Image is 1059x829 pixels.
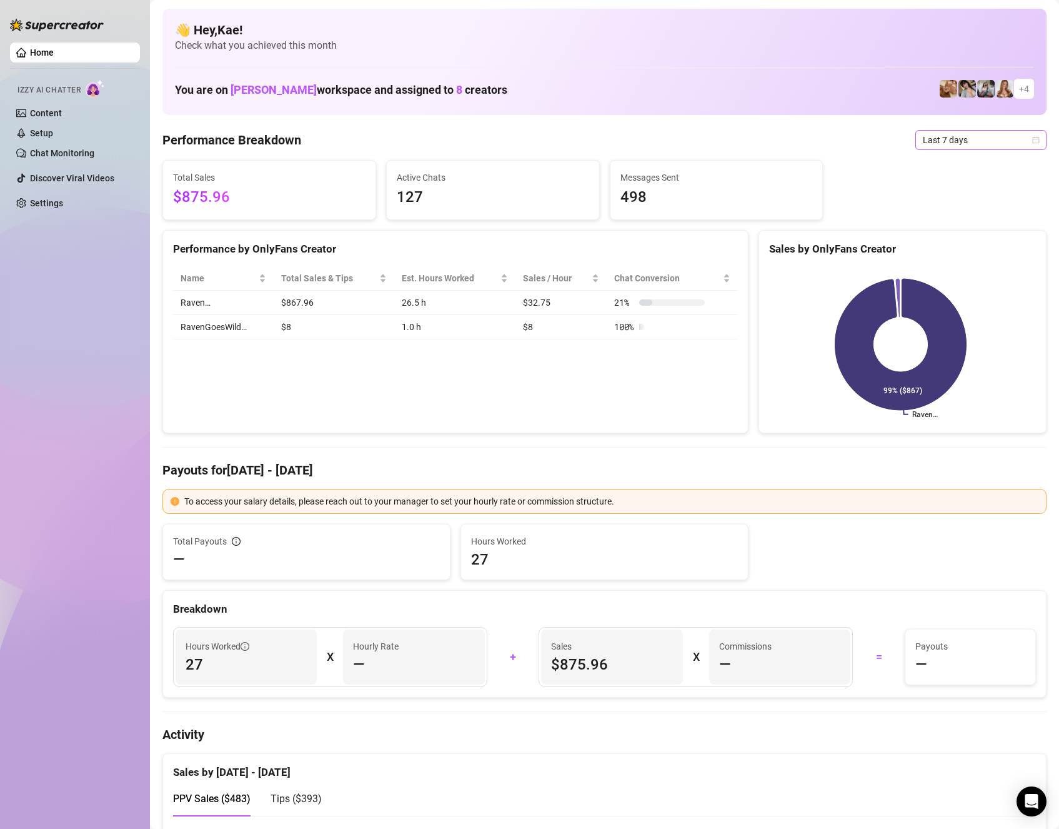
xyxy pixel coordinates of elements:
span: 8 [456,83,462,96]
span: — [173,550,185,570]
img: ANDREA [977,80,995,98]
td: $8 [515,315,607,339]
span: Last 7 days [923,131,1039,149]
h4: 👋 Hey, Kae ! [175,21,1034,39]
img: Raven [958,80,976,98]
span: + 4 [1019,82,1029,96]
a: Home [30,48,54,58]
span: 100 % [614,320,634,334]
span: 127 [397,186,589,209]
span: Hours Worked [186,640,249,653]
span: Total Sales [173,171,365,184]
span: 498 [620,186,813,209]
a: Chat Monitoring [30,148,94,158]
span: calendar [1032,136,1040,144]
span: $875.96 [173,186,365,209]
text: Raven… [912,410,938,419]
a: Content [30,108,62,118]
article: Hourly Rate [353,640,399,653]
h4: Activity [162,726,1047,743]
span: — [915,655,927,675]
a: Settings [30,198,63,208]
td: $867.96 [274,291,394,315]
h1: You are on workspace and assigned to creators [175,83,507,97]
td: $32.75 [515,291,607,315]
a: Setup [30,128,53,138]
span: Hours Worked [471,535,738,548]
span: Izzy AI Chatter [17,84,81,96]
div: Performance by OnlyFans Creator [173,241,738,258]
td: RavenGoesWild… [173,315,274,339]
span: [PERSON_NAME] [231,83,317,96]
div: Sales by OnlyFans Creator [769,241,1036,258]
span: Total Payouts [173,535,227,548]
img: logo-BBDzfeDw.svg [10,19,104,31]
span: Payouts [915,640,1025,653]
img: Roux [996,80,1013,98]
img: AI Chatter [86,79,105,98]
span: exclamation-circle [171,497,179,506]
div: + [495,647,532,667]
span: Check what you achieved this month [175,39,1034,53]
div: = [860,647,897,667]
th: Chat Conversion [607,266,738,291]
span: info-circle [241,642,249,651]
span: $875.96 [551,655,672,675]
span: Tips ( $393 ) [271,793,322,805]
span: Messages Sent [620,171,813,184]
span: Chat Conversion [614,271,720,285]
span: 27 [471,550,738,570]
div: Breakdown [173,601,1036,618]
div: Est. Hours Worked [402,271,498,285]
a: Discover Viral Videos [30,173,114,183]
span: Sales / Hour [523,271,590,285]
article: Commissions [719,640,772,653]
span: Name [181,271,256,285]
img: Roux️‍ [940,80,957,98]
span: Total Sales & Tips [281,271,376,285]
th: Name [173,266,274,291]
h4: Payouts for [DATE] - [DATE] [162,461,1047,479]
span: info-circle [232,537,241,546]
th: Total Sales & Tips [274,266,394,291]
div: Sales by [DATE] - [DATE] [173,754,1036,781]
span: — [353,655,365,675]
td: $8 [274,315,394,339]
div: X [327,647,333,667]
h4: Performance Breakdown [162,131,301,149]
span: 21 % [614,296,634,309]
span: Active Chats [397,171,589,184]
div: To access your salary details, please reach out to your manager to set your hourly rate or commis... [184,495,1038,508]
span: 27 [186,655,307,675]
td: Raven… [173,291,274,315]
span: — [719,655,731,675]
div: X [693,647,699,667]
th: Sales / Hour [515,266,607,291]
td: 26.5 h [394,291,515,315]
span: Sales [551,640,672,653]
td: 1.0 h [394,315,515,339]
div: Open Intercom Messenger [1017,786,1047,816]
span: PPV Sales ( $483 ) [173,793,251,805]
